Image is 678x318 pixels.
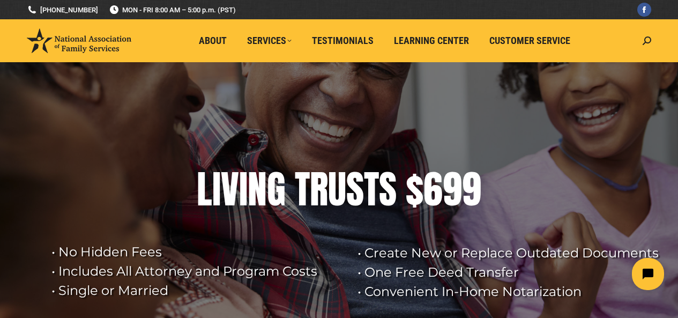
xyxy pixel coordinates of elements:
[406,168,423,211] div: $
[239,168,248,211] div: I
[312,35,374,47] span: Testimonials
[443,168,462,211] div: 9
[346,168,364,211] div: S
[328,168,346,211] div: U
[386,31,476,51] a: Learning Center
[248,168,267,211] div: N
[394,35,469,47] span: Learning Center
[379,168,397,211] div: S
[462,168,481,211] div: 9
[482,31,578,51] a: Customer Service
[221,168,239,211] div: V
[27,5,98,15] a: [PHONE_NUMBER]
[27,28,131,53] img: National Association of Family Services
[357,243,668,301] rs-layer: • Create New or Replace Outdated Documents • One Free Deed Transfer • Convenient In-Home Notariza...
[423,168,443,211] div: 6
[304,31,381,51] a: Testimonials
[109,5,236,15] span: MON - FRI 8:00 AM – 5:00 p.m. (PST)
[637,3,651,17] a: Facebook page opens in new window
[489,35,570,47] span: Customer Service
[247,35,292,47] span: Services
[310,168,328,211] div: R
[295,168,310,211] div: T
[267,168,286,211] div: G
[212,168,221,211] div: I
[364,168,379,211] div: T
[51,242,344,300] rs-layer: • No Hidden Fees • Includes All Attorney and Program Costs • Single or Married
[489,249,673,299] iframe: Tidio Chat
[199,35,227,47] span: About
[197,168,212,211] div: L
[191,31,234,51] a: About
